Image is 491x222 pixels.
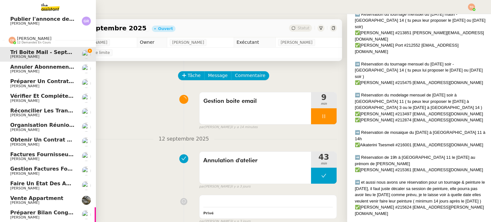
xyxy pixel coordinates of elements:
[203,156,307,165] span: Annulation d'atelier
[137,37,167,48] td: Owner
[82,123,91,132] img: users%2FPVo4U3nC6dbZZPS5thQt7kGWk8P2%2Favatar%2F1516997780130.jpeg
[468,4,475,11] img: svg
[231,184,251,189] span: il y a 3 jours
[10,157,39,161] span: [PERSON_NAME]
[10,180,124,187] span: Faire un état des abonnements médias
[311,153,337,161] span: 43
[355,111,486,117] div: ✅[PERSON_NAME] #213497 [EMAIL_ADDRESS][DOMAIN_NAME]
[17,41,51,44] span: 12 demandes en cours
[10,69,39,73] span: [PERSON_NAME]
[208,72,228,79] span: Message
[355,61,486,80] div: ➡️ Réservation du tournage mensuel du [DATE] soir - [GEOGRAPHIC_DATA] 14 ( tu peux lui proposer l...
[199,125,205,130] span: par
[231,71,269,80] button: Commentaire
[82,181,91,190] img: users%2FrxcTinYCQST3nt3eRyMgQ024e422%2Favatar%2Fa0327058c7192f72952294e6843542370f7921c3.jpg
[235,72,265,79] span: Commentaire
[10,201,39,205] span: [PERSON_NAME]
[82,196,91,205] img: 390d5429-d57e-4c9b-b625-ae6f09e29702
[10,172,39,176] span: [PERSON_NAME]
[172,39,204,46] span: [PERSON_NAME]
[82,79,91,88] img: users%2FrxcTinYCQST3nt3eRyMgQ024e422%2Favatar%2Fa0327058c7192f72952294e6843542370f7921c3.jpg
[82,108,91,117] img: users%2FrxcTinYCQST3nt3eRyMgQ024e422%2Favatar%2Fa0327058c7192f72952294e6843542370f7921c3.jpg
[10,78,96,84] span: Préparer un contrat simplifié
[82,50,91,59] img: users%2F9mvJqJUvllffspLsQzytnd0Nt4c2%2Favatar%2F82da88e3-d90d-4e39-b37d-dcb7941179ae
[82,152,91,161] img: users%2F9mvJqJUvllffspLsQzytnd0Nt4c2%2Favatar%2F82da88e3-d90d-4e39-b37d-dcb7941179ae
[355,204,486,217] div: ✅[PERSON_NAME] #215624 [EMAIL_ADDRESS][PERSON_NAME][DOMAIN_NAME]
[199,125,258,130] small: [PERSON_NAME]
[188,72,201,79] span: Tâche
[10,210,96,216] span: Préparer bilan congés équipe
[311,161,337,166] span: min
[10,195,63,201] span: Vente appartment
[355,154,486,167] div: ➡️ Réservation de 19h à [GEOGRAPHIC_DATA] 11 le [DATE] au prénom de [PERSON_NAME]
[82,64,91,73] img: users%2FPVo4U3nC6dbZZPS5thQt7kGWk8P2%2Favatar%2F1516997780130.jpeg
[10,215,39,219] span: [PERSON_NAME]
[10,113,39,117] span: [PERSON_NAME]
[311,101,337,107] span: min
[355,30,486,42] div: ✅[PERSON_NAME] #213851 [PERSON_NAME][EMAIL_ADDRESS][DOMAIN_NAME]
[178,71,205,80] button: Tâche
[9,37,16,44] img: svg
[355,129,486,142] div: ➡️ Réservation de mosaique du [DATE] à [GEOGRAPHIC_DATA] 11 à 14h
[355,42,486,55] div: ✅[PERSON_NAME] Port #212552 [EMAIL_ADDRESS][DOMAIN_NAME]
[311,94,337,101] span: 9
[10,186,39,190] span: [PERSON_NAME]
[17,36,51,41] span: [PERSON_NAME]
[153,135,214,143] span: 12 septembre 2025
[10,137,88,143] span: Obtenir un contrat Orange
[82,17,91,26] img: svg
[298,26,309,30] span: Statut
[10,128,39,132] span: [PERSON_NAME]
[199,184,251,189] small: [PERSON_NAME]
[82,166,91,175] img: users%2F9mvJqJUvllffspLsQzytnd0Nt4c2%2Favatar%2F82da88e3-d90d-4e39-b37d-dcb7941179ae
[199,184,205,189] span: par
[158,27,173,31] div: Ouvert
[234,37,275,48] td: Exécutant
[10,16,107,22] span: Publier l'annonce de recrutement
[203,211,214,215] b: Privé
[10,151,297,157] span: Factures fournisseurs règlement par prélèvement, CB et espèces via Pennylane - septembre 2025
[231,125,258,130] span: il y a 14 minutes
[281,39,313,46] span: [PERSON_NAME]
[355,167,486,173] div: ✅[PERSON_NAME] #215361 [EMAIL_ADDRESS][DOMAIN_NAME]
[82,210,91,219] img: users%2FrxcTinYCQST3nt3eRyMgQ024e422%2Favatar%2Fa0327058c7192f72952294e6843542370f7921c3.jpg
[10,64,121,70] span: Annuler abonnement [PERSON_NAME]
[10,99,39,103] span: [PERSON_NAME]
[355,11,486,30] div: ➡️ Réservation du tournage mensuel du [DATE] matin - [GEOGRAPHIC_DATA] 14 ( tu peux leur proposer...
[10,55,39,59] span: [PERSON_NAME]
[10,122,106,128] span: Organisation réunion comptable
[204,71,231,80] button: Message
[82,94,91,103] img: users%2FrxcTinYCQST3nt3eRyMgQ024e422%2Favatar%2Fa0327058c7192f72952294e6843542370f7921c3.jpg
[10,142,39,147] span: [PERSON_NAME]
[355,142,486,148] div: ✅Aikaterini Tsesmeli #216001 [EMAIL_ADDRESS][DOMAIN_NAME]
[10,21,39,26] span: [PERSON_NAME]
[355,80,486,86] div: ✅[PERSON_NAME] #215475 [EMAIL_ADDRESS][DOMAIN_NAME]
[203,96,307,106] span: Gestion boite email
[10,49,102,55] span: Tri boite mail - septembre 2025
[10,166,227,172] span: Gestion factures fournisseurs (virement) via [GEOGRAPHIC_DATA]- [DATE]
[355,92,486,111] div: ➡️ Réservation du modelage mensuel de [DATE] soir à [GEOGRAPHIC_DATA] 11 ( tu peux leur proposer ...
[10,93,136,99] span: Vérifier et compléter les feuilles de temps
[10,84,39,88] span: [PERSON_NAME]
[82,137,91,146] img: users%2FPVo4U3nC6dbZZPS5thQt7kGWk8P2%2Favatar%2F1516997780130.jpeg
[355,117,486,123] div: ✅[PERSON_NAME] #212874 [EMAIL_ADDRESS][DOMAIN_NAME]
[355,179,486,204] div: ➡️ et aussi nous avons une réservation pour un tournage & peinture le [DATE], il faut juste décal...
[10,108,159,114] span: Réconcilier les transactions bancaires d'août 2025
